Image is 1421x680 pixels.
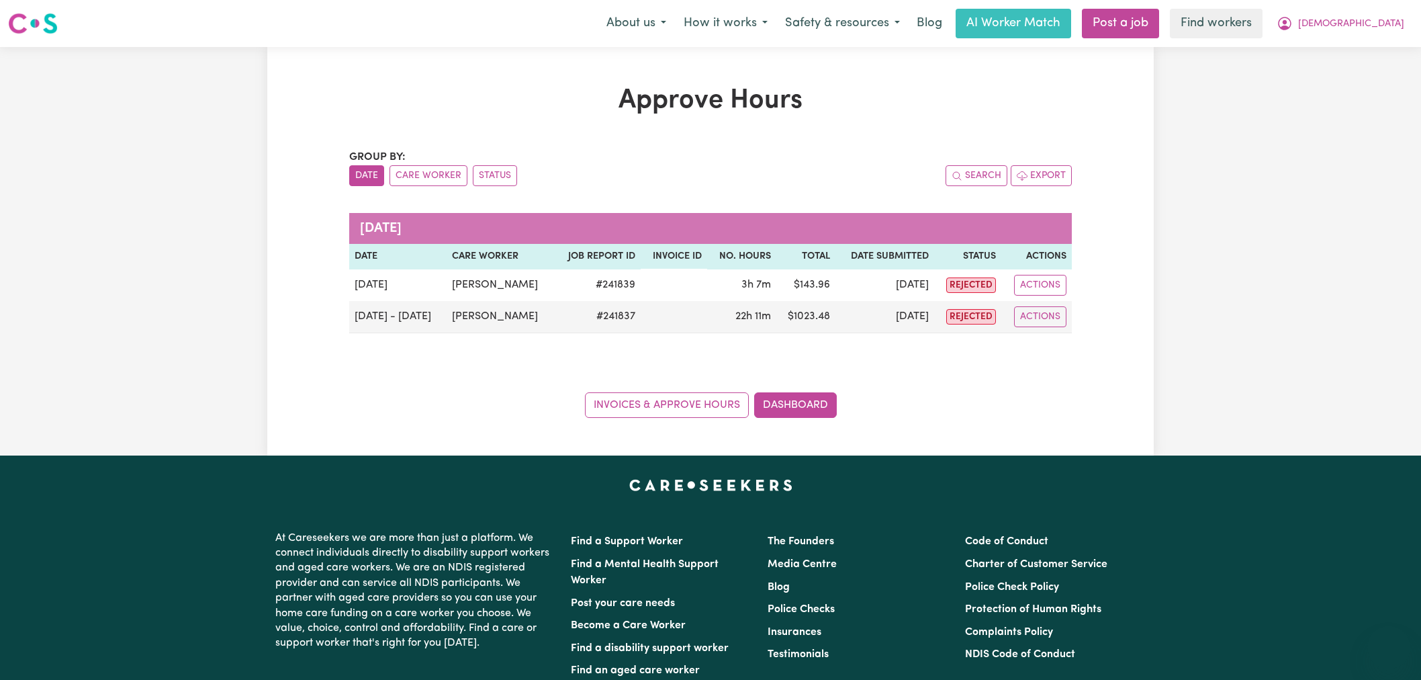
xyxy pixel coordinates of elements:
caption: [DATE] [349,213,1072,244]
a: NDIS Code of Conduct [965,649,1075,660]
td: [DATE] [349,269,447,301]
button: How it works [675,9,776,38]
button: About us [598,9,675,38]
th: No. Hours [707,244,776,269]
td: [DATE] - [DATE] [349,301,447,333]
td: $ 1023.48 [776,301,835,333]
td: # 241837 [554,301,641,333]
a: Find a disability support worker [571,643,729,654]
th: Job Report ID [554,244,641,269]
td: [DATE] [835,301,934,333]
th: Status [934,244,1001,269]
a: Careseekers logo [8,8,58,39]
a: Media Centre [768,559,837,570]
button: Actions [1014,306,1066,327]
td: [DATE] [835,269,934,301]
button: Actions [1014,275,1066,296]
button: Search [946,165,1007,186]
a: Blog [909,9,950,38]
button: sort invoices by paid status [473,165,517,186]
th: Total [776,244,835,269]
button: sort invoices by date [349,165,384,186]
a: AI Worker Match [956,9,1071,38]
a: Find an aged care worker [571,665,700,676]
span: 22 hours 11 minutes [735,311,771,322]
p: At Careseekers we are more than just a platform. We connect individuals directly to disability su... [275,525,555,656]
th: Actions [1001,244,1072,269]
button: Export [1011,165,1072,186]
span: [DEMOGRAPHIC_DATA] [1298,17,1404,32]
a: Find a Support Worker [571,536,683,547]
a: Insurances [768,627,821,638]
span: Group by: [349,152,406,163]
span: 3 hours 7 minutes [741,280,771,290]
a: Careseekers home page [629,480,792,491]
th: Date [349,244,447,269]
a: Charter of Customer Service [965,559,1107,570]
a: Find workers [1170,9,1263,38]
img: Careseekers logo [8,11,58,36]
button: sort invoices by care worker [389,165,467,186]
td: [PERSON_NAME] [447,301,554,333]
td: # 241839 [554,269,641,301]
a: Complaints Policy [965,627,1053,638]
a: Protection of Human Rights [965,604,1101,615]
a: Invoices & Approve Hours [585,392,749,418]
a: Post your care needs [571,598,675,609]
span: rejected [946,309,996,325]
a: Testimonials [768,649,829,660]
a: Dashboard [754,392,837,418]
span: rejected [946,278,996,293]
a: Police Checks [768,604,835,615]
th: Invoice ID [641,244,707,269]
td: $ 143.96 [776,269,835,301]
a: Find a Mental Health Support Worker [571,559,719,586]
iframe: Button to launch messaging window [1367,626,1410,669]
a: Post a job [1082,9,1159,38]
button: Safety & resources [776,9,909,38]
td: [PERSON_NAME] [447,269,554,301]
a: Police Check Policy [965,582,1059,593]
a: The Founders [768,536,834,547]
a: Blog [768,582,790,593]
th: Date Submitted [835,244,934,269]
button: My Account [1268,9,1413,38]
th: Care worker [447,244,554,269]
a: Code of Conduct [965,536,1048,547]
h1: Approve Hours [349,85,1072,117]
a: Become a Care Worker [571,620,686,631]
